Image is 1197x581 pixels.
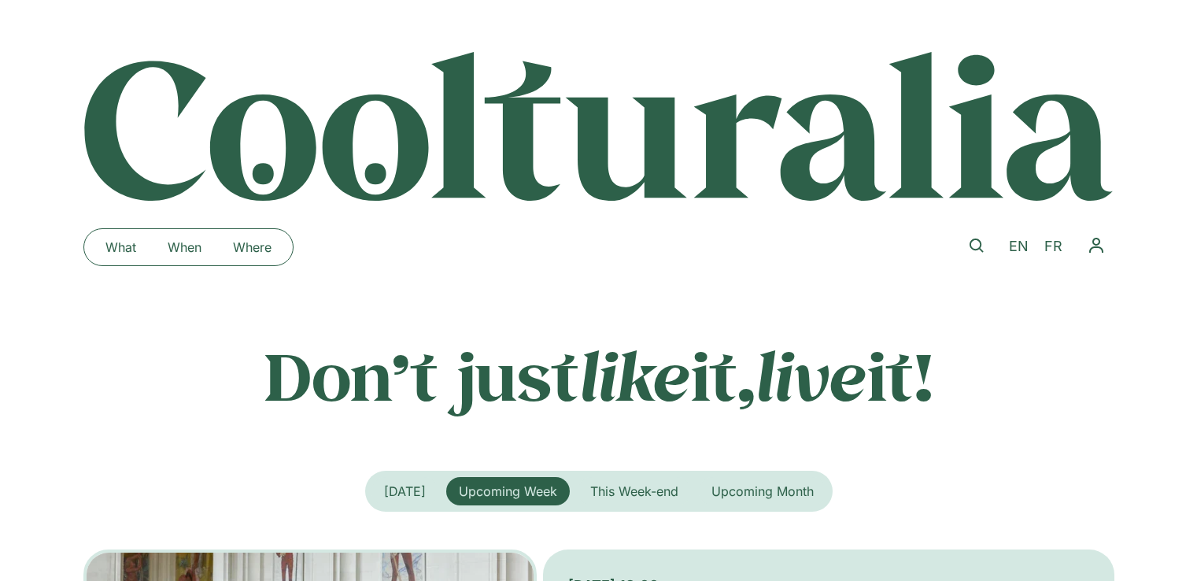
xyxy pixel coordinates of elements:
span: [DATE] [384,483,426,499]
a: When [152,235,217,260]
span: This Week-end [590,483,678,499]
span: Upcoming Week [459,483,557,499]
a: EN [1001,235,1036,258]
span: EN [1009,238,1029,254]
button: Menu Toggle [1078,228,1114,264]
a: FR [1036,235,1070,258]
a: Where [217,235,287,260]
a: What [90,235,152,260]
p: Don’t just it, it! [83,336,1114,415]
em: like [579,331,691,419]
em: live [756,331,867,419]
nav: Menu [90,235,287,260]
span: Upcoming Month [711,483,814,499]
nav: Menu [1078,228,1114,264]
span: FR [1044,238,1062,254]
